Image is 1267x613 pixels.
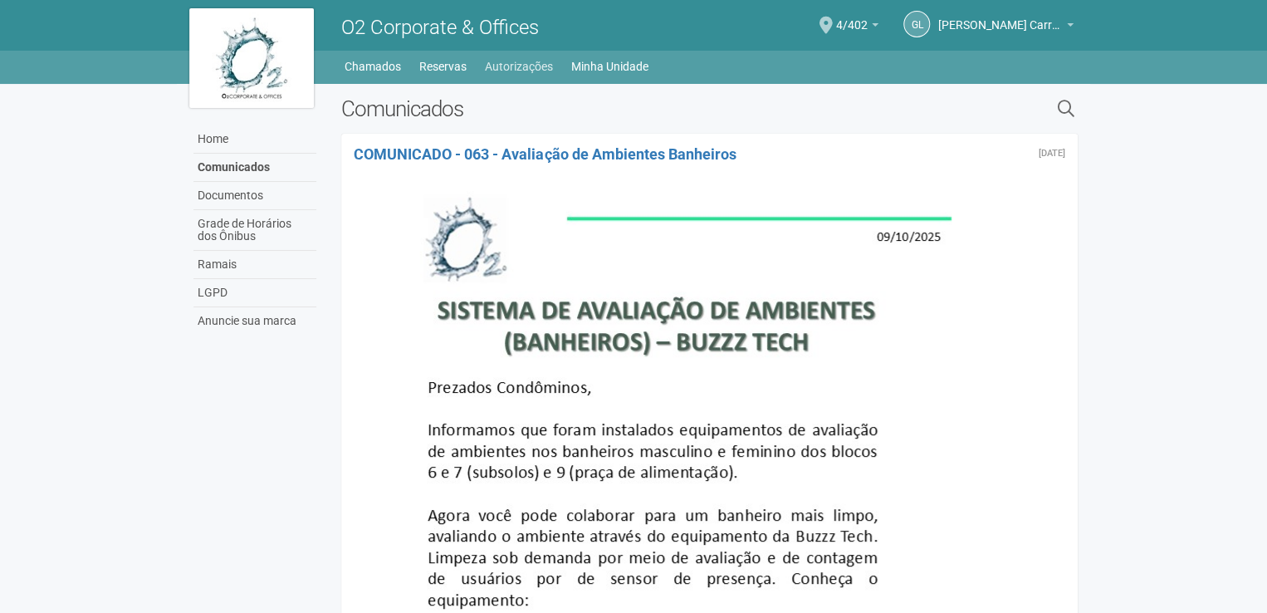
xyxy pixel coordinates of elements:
a: LGPD [193,279,316,307]
a: 4/402 [836,21,878,34]
a: Anuncie sua marca [193,307,316,335]
a: Ramais [193,251,316,279]
a: COMUNICADO - 063 - Avaliação de Ambientes Banheiros [354,145,736,163]
a: Grade de Horários dos Ônibus [193,210,316,251]
a: Reservas [419,55,467,78]
img: logo.jpg [189,8,314,108]
a: Minha Unidade [571,55,648,78]
h2: Comunicados [341,96,887,121]
div: Quinta-feira, 9 de outubro de 2025 às 14:01 [1039,149,1065,159]
span: Gabriel Lemos Carreira dos Reis [938,2,1063,32]
a: GL [903,11,930,37]
a: Chamados [345,55,401,78]
a: Home [193,125,316,154]
span: O2 Corporate & Offices [341,16,539,39]
a: Comunicados [193,154,316,182]
a: [PERSON_NAME] Carreira dos Reis [938,21,1074,34]
a: Autorizações [485,55,553,78]
span: 4/402 [836,2,868,32]
a: Documentos [193,182,316,210]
